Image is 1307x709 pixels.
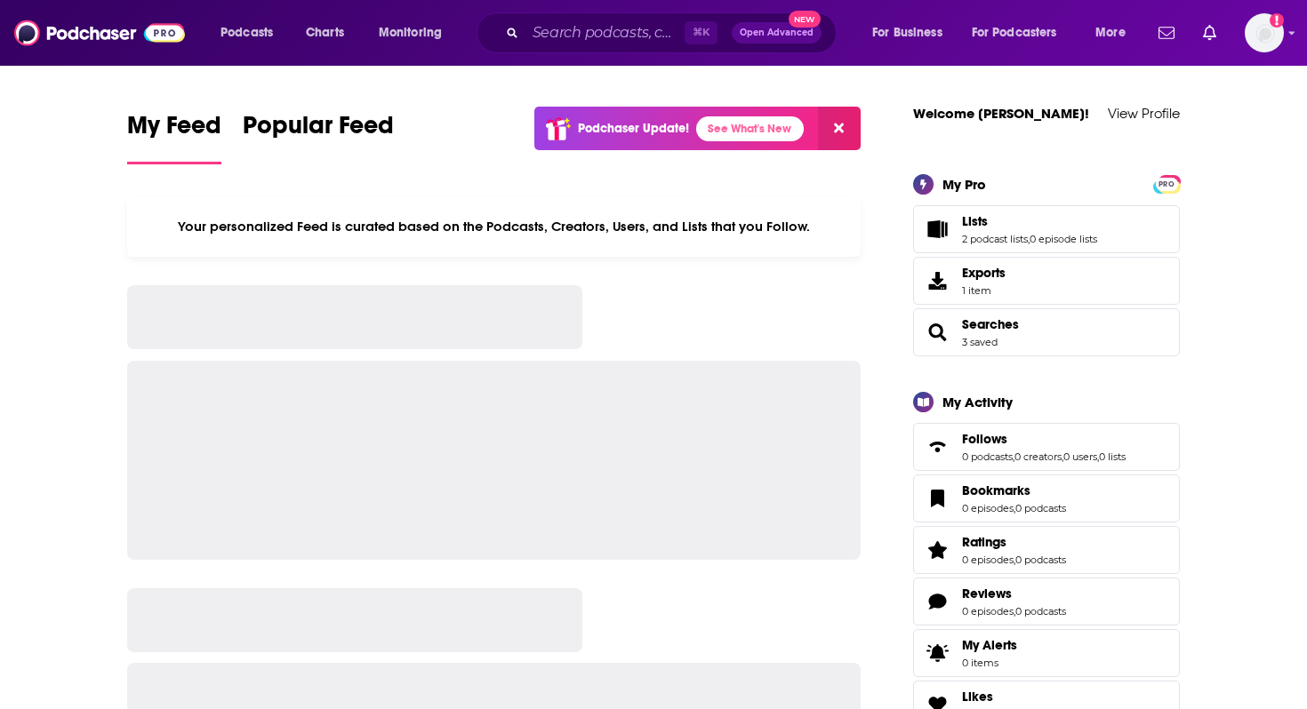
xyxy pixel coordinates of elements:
[919,320,955,345] a: Searches
[578,121,689,136] p: Podchaser Update!
[962,605,1014,617] a: 0 episodes
[127,196,861,257] div: Your personalized Feed is curated based on the Podcasts, Creators, Users, and Lists that you Follow.
[1014,450,1062,463] a: 0 creators
[127,110,221,164] a: My Feed
[962,265,1006,281] span: Exports
[525,19,685,47] input: Search podcasts, credits, & more...
[962,502,1014,514] a: 0 episodes
[1063,450,1097,463] a: 0 users
[962,316,1019,332] a: Searches
[243,110,394,151] span: Popular Feed
[919,268,955,293] span: Exports
[1196,18,1223,48] a: Show notifications dropdown
[1099,450,1126,463] a: 0 lists
[1014,502,1015,514] span: ,
[962,233,1028,245] a: 2 podcast lists
[221,20,273,45] span: Podcasts
[208,19,296,47] button: open menu
[243,110,394,164] a: Popular Feed
[962,534,1006,550] span: Ratings
[294,19,355,47] a: Charts
[1156,176,1177,189] a: PRO
[919,217,955,242] a: Lists
[962,637,1017,653] span: My Alerts
[1013,450,1014,463] span: ,
[740,28,814,37] span: Open Advanced
[872,20,942,45] span: For Business
[306,20,344,45] span: Charts
[919,641,955,665] span: My Alerts
[913,423,1180,471] span: Follows
[127,110,221,151] span: My Feed
[962,534,1066,550] a: Ratings
[1270,13,1284,28] svg: Add a profile image
[919,434,955,459] a: Follows
[1015,502,1066,514] a: 0 podcasts
[962,431,1007,447] span: Follows
[962,482,1030,498] span: Bookmarks
[1097,450,1099,463] span: ,
[1245,13,1284,52] span: Logged in as DKCLifestyle
[962,450,1013,463] a: 0 podcasts
[493,12,854,53] div: Search podcasts, credits, & more...
[962,336,998,348] a: 3 saved
[366,19,465,47] button: open menu
[962,213,988,229] span: Lists
[942,394,1013,410] div: My Activity
[962,482,1066,498] a: Bookmarks
[1245,13,1284,52] img: User Profile
[972,20,1057,45] span: For Podcasters
[1095,20,1126,45] span: More
[913,578,1180,625] span: Reviews
[962,586,1012,601] span: Reviews
[942,176,986,193] div: My Pro
[379,20,442,45] span: Monitoring
[732,22,822,44] button: Open AdvancedNew
[919,486,955,511] a: Bookmarks
[962,689,1037,705] a: Likes
[919,538,955,562] a: Ratings
[913,257,1180,305] a: Exports
[960,19,1083,47] button: open menu
[1015,554,1066,566] a: 0 podcasts
[860,19,965,47] button: open menu
[1245,13,1284,52] button: Show profile menu
[1014,554,1015,566] span: ,
[913,526,1180,574] span: Ratings
[962,586,1066,601] a: Reviews
[1028,233,1030,245] span: ,
[1062,450,1063,463] span: ,
[919,589,955,614] a: Reviews
[962,284,1006,297] span: 1 item
[685,21,718,44] span: ⌘ K
[1151,18,1182,48] a: Show notifications dropdown
[913,474,1180,522] span: Bookmarks
[1015,605,1066,617] a: 0 podcasts
[1014,605,1015,617] span: ,
[962,689,993,705] span: Likes
[962,657,1017,669] span: 0 items
[14,16,185,50] img: Podchaser - Follow, Share and Rate Podcasts
[913,205,1180,253] span: Lists
[1156,178,1177,191] span: PRO
[1108,105,1180,122] a: View Profile
[789,11,821,28] span: New
[1083,19,1148,47] button: open menu
[913,629,1180,677] a: My Alerts
[962,213,1097,229] a: Lists
[962,554,1014,566] a: 0 episodes
[913,105,1089,122] a: Welcome [PERSON_NAME]!
[696,116,804,141] a: See What's New
[913,308,1180,356] span: Searches
[962,431,1126,447] a: Follows
[1030,233,1097,245] a: 0 episode lists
